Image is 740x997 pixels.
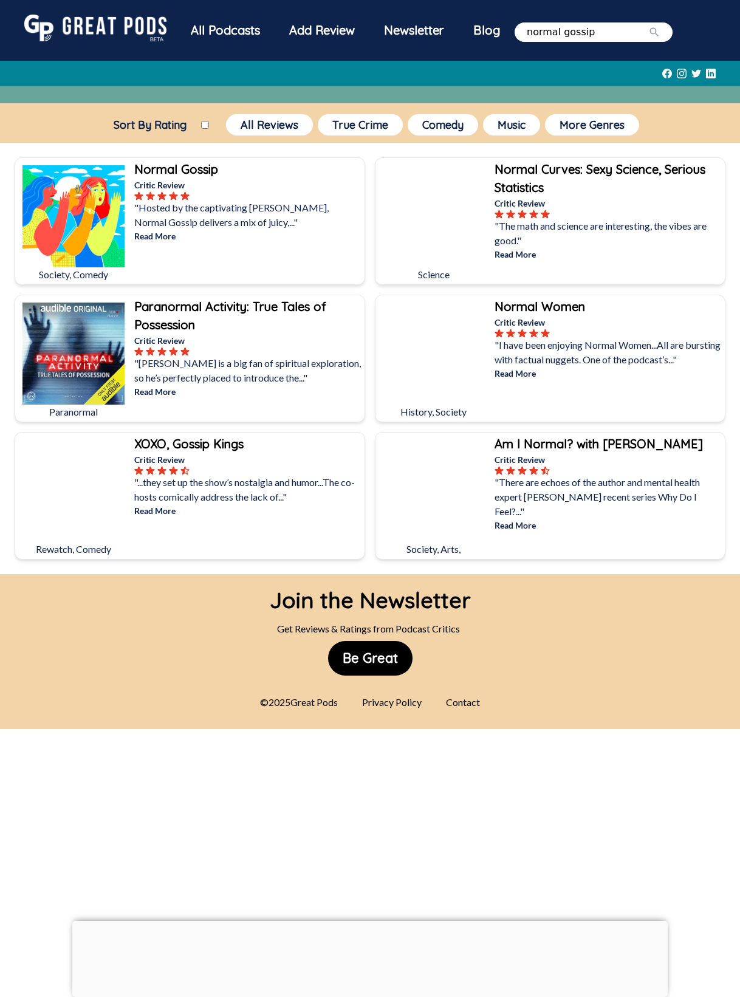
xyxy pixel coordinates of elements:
[383,165,485,267] img: Normal Curves: Sexy Science, Serious Statistics
[369,15,459,49] a: Newsletter
[134,334,362,347] p: Critic Review
[275,15,369,46] a: Add Review
[134,504,362,517] p: Read More
[226,114,313,135] button: All Reviews
[383,405,485,419] p: History, Society
[495,162,705,195] b: Normal Curves: Sexy Science, Serious Statistics
[99,118,201,132] label: Sort By Rating
[383,303,485,405] img: Normal Women
[134,356,362,385] p: "[PERSON_NAME] is a big fan of spiritual exploration, so he’s perfectly placed to introduce the..."
[22,542,125,557] p: Rewatch, Comedy
[22,440,125,542] img: XOXO, Gossip Kings
[22,165,125,267] img: Normal Gossip
[15,157,365,285] a: Normal GossipSociety, ComedyNormal GossipCritic Review"Hosted by the captivating [PERSON_NAME], N...
[495,338,722,367] p: "I have been enjoying Normal Women...All are bursting with factual nuggets. One of the podcast’s..."
[176,15,275,49] a: All Podcasts
[405,112,481,138] a: Comedy
[483,114,540,135] button: Music
[15,295,365,422] a: Paranormal Activity: True Tales of PossessionParanormalParanormal Activity: True Tales of Possess...
[495,248,722,261] p: Read More
[24,15,166,41] img: GreatPods
[495,219,722,248] p: "The math and science are interesting, the vibes are good."
[176,15,275,46] div: All Podcasts
[15,432,365,560] a: XOXO, Gossip KingsRewatch, ComedyXOXO, Gossip KingsCritic Review"...they set up the show’s nostal...
[134,162,218,177] b: Normal Gossip
[383,440,485,542] img: Am I Normal? with Mona Chalabi
[495,299,585,314] b: Normal Women
[5,735,735,905] iframe: Advertisement
[134,453,362,466] p: Critic Review
[495,436,703,451] b: Am I Normal? with [PERSON_NAME]
[375,295,725,422] a: Normal WomenHistory, SocietyNormal WomenCritic Review"I have been enjoying Normal Women...All are...
[134,436,244,451] b: XOXO, Gossip Kings
[355,690,429,714] div: Privacy Policy
[22,405,125,419] p: Paranormal
[495,519,722,532] p: Read More
[375,157,725,285] a: Normal Curves: Sexy Science, Serious StatisticsScienceNormal Curves: Sexy Science, Serious Statis...
[495,367,722,380] p: Read More
[224,112,315,138] a: All Reviews
[408,114,478,135] button: Comedy
[134,385,362,398] p: Read More
[134,179,362,191] p: Critic Review
[270,574,471,617] div: Join the Newsletter
[253,690,345,714] div: © 2025 Great Pods
[375,432,725,560] a: Am I Normal? with Mona ChalabiSociety, Arts, RelationshipsAm I Normal? with [PERSON_NAME]Critic R...
[72,921,668,994] iframe: Advertisement
[439,690,487,714] div: Contact
[495,453,722,466] p: Critic Review
[328,641,413,676] button: Be Great
[545,114,639,135] button: More Genres
[134,200,362,230] p: "Hosted by the captivating [PERSON_NAME], Normal Gossip delivers a mix of juicy,..."
[315,112,405,138] a: True Crime
[495,316,722,329] p: Critic Review
[495,197,722,210] p: Critic Review
[270,617,471,641] div: Get Reviews & Ratings from Podcast Critics
[134,230,362,242] p: Read More
[459,15,515,46] a: Blog
[495,475,722,519] p: "There are echoes of the author and mental health expert [PERSON_NAME] recent series Why Do I Fee...
[134,299,326,332] b: Paranormal Activity: True Tales of Possession
[481,112,543,138] a: Music
[369,15,459,46] div: Newsletter
[22,267,125,282] p: Society, Comedy
[134,475,362,504] p: "...they set up the show’s nostalgia and humor...The co-hosts comically address the lack of..."
[383,267,485,282] p: Science
[383,542,485,571] p: Society, Arts, Relationships
[527,25,648,39] input: Search by Title
[22,303,125,405] img: Paranormal Activity: True Tales of Possession
[318,114,403,135] button: True Crime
